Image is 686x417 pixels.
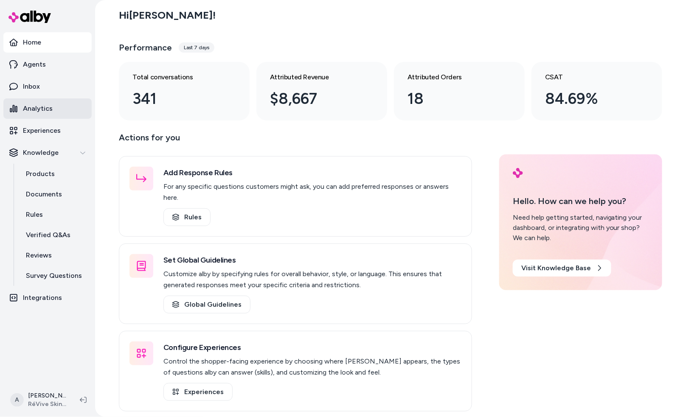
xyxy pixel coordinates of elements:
[3,143,92,163] button: Knowledge
[28,400,66,409] span: RéVive Skincare
[26,169,55,179] p: Products
[408,87,498,110] div: 18
[394,62,525,120] a: Attributed Orders 18
[23,37,41,48] p: Home
[17,204,92,225] a: Rules
[513,168,523,178] img: alby Logo
[163,296,250,313] a: Global Guidelines
[17,225,92,245] a: Verified Q&As
[408,72,498,82] h3: Attributed Orders
[119,9,216,22] h2: Hi [PERSON_NAME] !
[163,356,461,378] p: Control the shopper-facing experience by choosing where [PERSON_NAME] appears, the types of quest...
[256,62,387,120] a: Attributed Revenue $8,667
[28,392,66,400] p: [PERSON_NAME]
[17,184,92,204] a: Documents
[163,167,461,179] h3: Add Response Rules
[545,72,635,82] h3: CSAT
[163,269,461,291] p: Customize alby by specifying rules for overall behavior, style, or language. This ensures that ge...
[513,260,611,277] a: Visit Knowledge Base
[179,42,214,53] div: Last 7 days
[17,164,92,184] a: Products
[5,386,73,414] button: A[PERSON_NAME]RéVive Skincare
[26,230,70,240] p: Verified Q&As
[119,42,172,53] h3: Performance
[3,54,92,75] a: Agents
[10,393,24,407] span: A
[3,120,92,141] a: Experiences
[531,62,662,120] a: CSAT 84.69%
[23,104,53,114] p: Analytics
[119,62,250,120] a: Total conversations 341
[132,72,222,82] h3: Total conversations
[23,126,61,136] p: Experiences
[23,59,46,70] p: Agents
[163,254,461,266] h3: Set Global Guidelines
[23,293,62,303] p: Integrations
[270,72,360,82] h3: Attributed Revenue
[270,87,360,110] div: $8,667
[23,81,40,92] p: Inbox
[26,271,82,281] p: Survey Questions
[17,266,92,286] a: Survey Questions
[163,383,233,401] a: Experiences
[26,189,62,199] p: Documents
[163,341,461,353] h3: Configure Experiences
[8,11,51,23] img: alby Logo
[163,181,461,203] p: For any specific questions customers might ask, you can add preferred responses or answers here.
[23,148,59,158] p: Knowledge
[3,76,92,97] a: Inbox
[513,213,649,243] div: Need help getting started, navigating your dashboard, or integrating with your shop? We can help.
[3,288,92,308] a: Integrations
[163,208,211,226] a: Rules
[132,87,222,110] div: 341
[17,245,92,266] a: Reviews
[3,32,92,53] a: Home
[26,250,52,260] p: Reviews
[545,87,635,110] div: 84.69%
[26,210,43,220] p: Rules
[119,131,472,151] p: Actions for you
[3,98,92,119] a: Analytics
[513,195,649,207] p: Hello. How can we help you?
